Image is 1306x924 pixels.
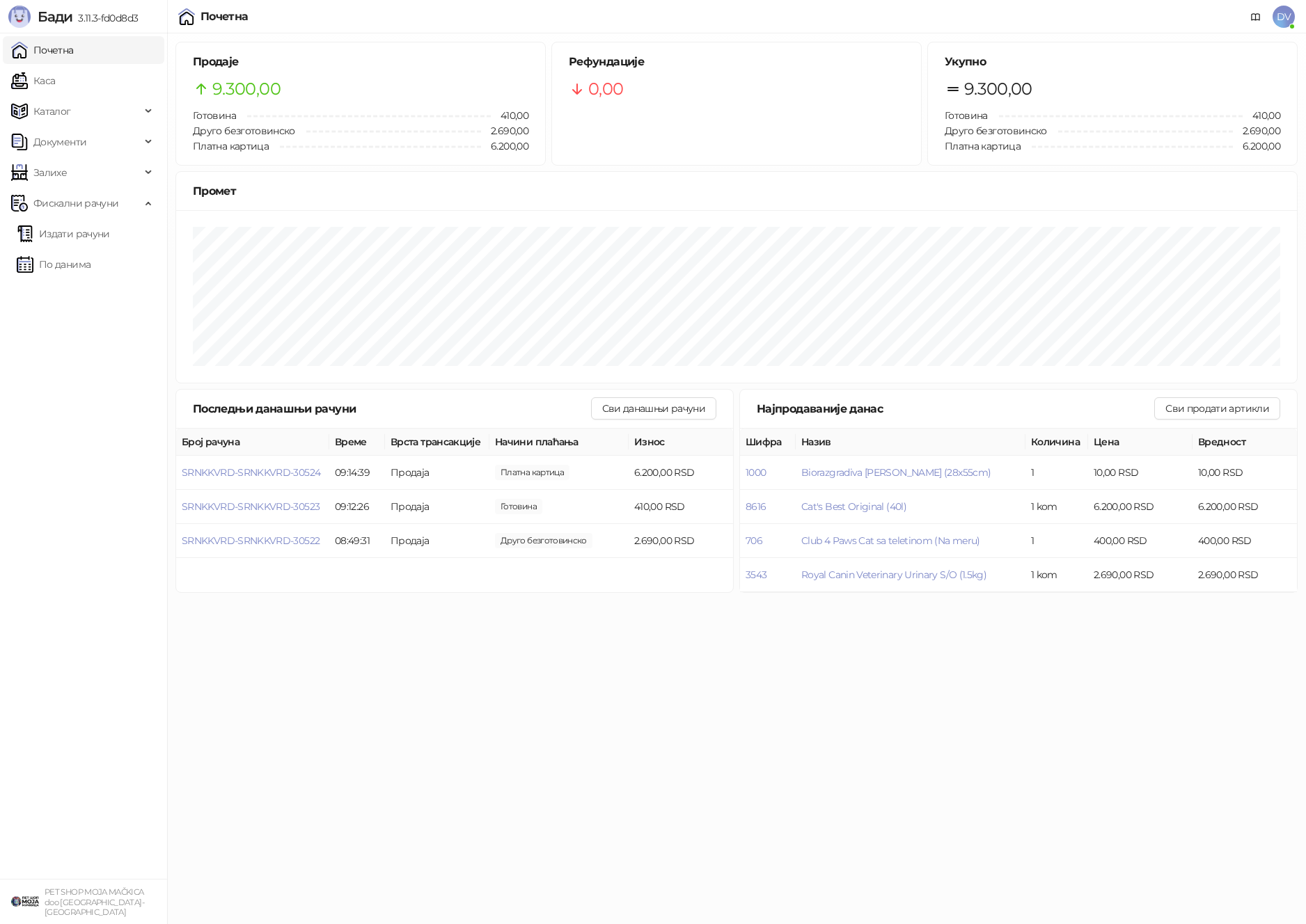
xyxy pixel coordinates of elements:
[193,182,1280,200] div: Промет
[33,97,71,125] span: Каталог
[1088,490,1193,524] td: 6.200,00 RSD
[329,524,385,558] td: 08:49:31
[629,429,733,456] th: Износ
[1233,138,1280,154] span: 6.200,00
[33,159,67,186] span: Залихе
[1233,123,1280,138] span: 2.690,00
[801,500,906,513] button: Cat's Best Original (40l)
[746,568,766,581] button: 3543
[193,54,528,70] h5: Продаје
[182,466,320,479] button: SRNKKVRD-SRNKKVRD-30524
[495,533,592,548] span: 2.690,00
[1088,558,1193,592] td: 2.690,00 RSD
[801,466,991,479] button: Biorazgradiva [PERSON_NAME] (28x55cm)
[45,887,144,917] small: PET SHOP MOJA MAČKICA doo [GEOGRAPHIC_DATA]-[GEOGRAPHIC_DATA]
[193,125,295,137] span: Друго безготовинско
[746,466,766,479] button: 1000
[945,140,1021,152] span: Платна картица
[1243,108,1280,123] span: 410,00
[385,429,489,456] th: Врста трансакције
[72,12,138,24] span: 3.11.3-fd0d8d3
[1193,524,1297,558] td: 400,00 RSD
[964,76,1032,102] span: 9.300,00
[481,138,528,154] span: 6.200,00
[1088,456,1193,490] td: 10,00 RSD
[329,456,385,490] td: 09:14:39
[945,109,988,122] span: Готовина
[801,534,980,547] button: Club 4 Paws Cat sa teletinom (Na meru)
[212,76,281,102] span: 9.300,00
[495,465,569,480] span: 6.200,00
[33,189,118,217] span: Фискални рачуни
[11,36,74,64] a: Почетна
[329,429,385,456] th: Време
[385,490,489,524] td: Продаја
[591,397,716,420] button: Сви данашњи рачуни
[569,54,904,70] h5: Рефундације
[1193,429,1297,456] th: Вредност
[193,109,236,122] span: Готовина
[193,400,591,417] div: Последњи данашњи рачуни
[1025,490,1088,524] td: 1 kom
[489,429,629,456] th: Начини плаћања
[385,524,489,558] td: Продаја
[11,67,55,95] a: Каса
[746,534,762,547] button: 706
[746,500,766,513] button: 8616
[329,490,385,524] td: 09:12:26
[796,429,1025,456] th: Назив
[629,524,733,558] td: 2.690,00 RSD
[481,123,528,138] span: 2.690,00
[629,490,733,524] td: 410,00 RSD
[1025,456,1088,490] td: 1
[757,400,1154,417] div: Најпродаваније данас
[200,11,249,22] div: Почетна
[176,429,329,456] th: Број рачуна
[945,54,1280,70] h5: Укупно
[1245,6,1267,28] a: Документација
[17,220,110,248] a: Издати рачуни
[629,456,733,490] td: 6.200,00 RSD
[1088,524,1193,558] td: 400,00 RSD
[1088,429,1193,456] th: Цена
[801,568,986,581] button: Royal Canin Veterinary Urinary S/O (1.5kg)
[33,128,86,156] span: Документи
[8,6,31,28] img: Logo
[182,534,320,547] button: SRNKKVRD-SRNKKVRD-30522
[491,108,528,123] span: 410,00
[38,8,72,25] span: Бади
[193,140,269,152] span: Платна картица
[1273,6,1295,28] span: DV
[740,429,796,456] th: Шифра
[945,125,1047,137] span: Друго безготовинско
[1025,558,1088,592] td: 1 kom
[588,76,623,102] span: 0,00
[11,888,39,916] img: 64x64-companyLogo-9f44b8df-f022-41eb-b7d6-300ad218de09.png
[182,500,320,513] button: SRNKKVRD-SRNKKVRD-30523
[1025,429,1088,456] th: Количина
[1025,524,1088,558] td: 1
[1193,558,1297,592] td: 2.690,00 RSD
[1154,397,1280,420] button: Сви продати артикли
[17,250,91,278] a: По данима
[385,456,489,490] td: Продаја
[1193,490,1297,524] td: 6.200,00 RSD
[1193,456,1297,490] td: 10,00 RSD
[495,499,542,514] span: 1.000,00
